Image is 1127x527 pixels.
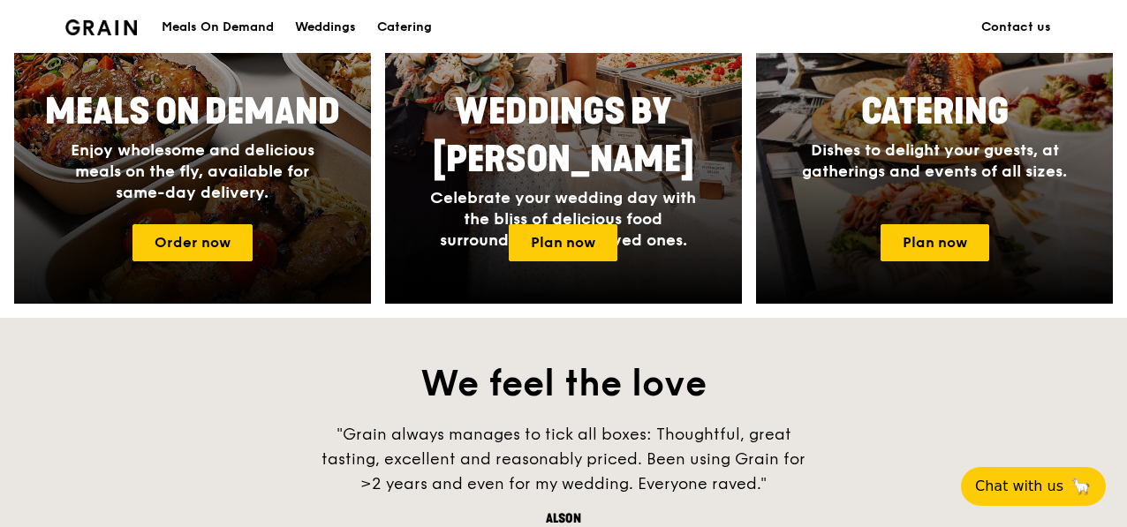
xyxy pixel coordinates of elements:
[802,140,1067,181] span: Dishes to delight your guests, at gatherings and events of all sizes.
[71,140,314,202] span: Enjoy wholesome and delicious meals on the fly, available for same-day delivery.
[861,91,1009,133] span: Catering
[377,1,432,54] div: Catering
[162,1,274,54] div: Meals On Demand
[433,91,694,181] span: Weddings by [PERSON_NAME]
[299,422,828,496] div: "Grain always manages to tick all boxes: Thoughtful, great tasting, excellent and reasonably pric...
[1070,476,1092,497] span: 🦙
[881,224,989,261] a: Plan now
[961,467,1106,506] button: Chat with us🦙
[509,224,617,261] a: Plan now
[132,224,253,261] a: Order now
[975,476,1063,497] span: Chat with us
[295,1,356,54] div: Weddings
[45,91,340,133] span: Meals On Demand
[971,1,1062,54] a: Contact us
[284,1,367,54] a: Weddings
[430,188,696,250] span: Celebrate your wedding day with the bliss of delicious food surrounded by your loved ones.
[367,1,442,54] a: Catering
[65,19,137,35] img: Grain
